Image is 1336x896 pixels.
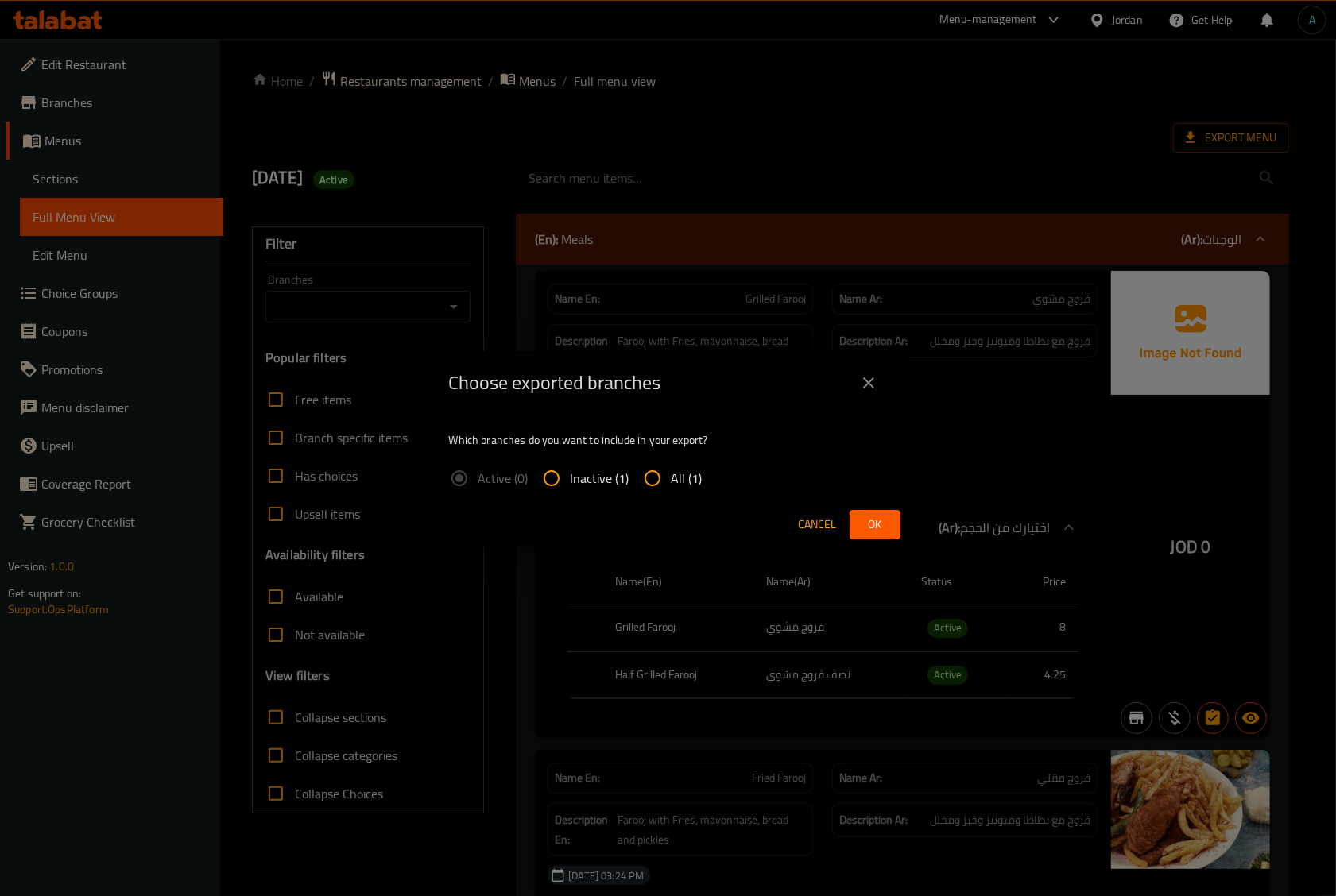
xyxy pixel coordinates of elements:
[449,432,888,448] p: Which branches do you want to include in your export?
[571,469,629,488] span: Inactive (1)
[799,515,837,535] span: Cancel
[862,515,888,535] span: Ok
[478,469,529,488] span: Active (0)
[792,510,843,539] button: Cancel
[850,364,888,402] button: close
[449,370,661,396] h2: Choose exported branches
[850,510,900,539] button: Ok
[672,469,703,488] span: All (1)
